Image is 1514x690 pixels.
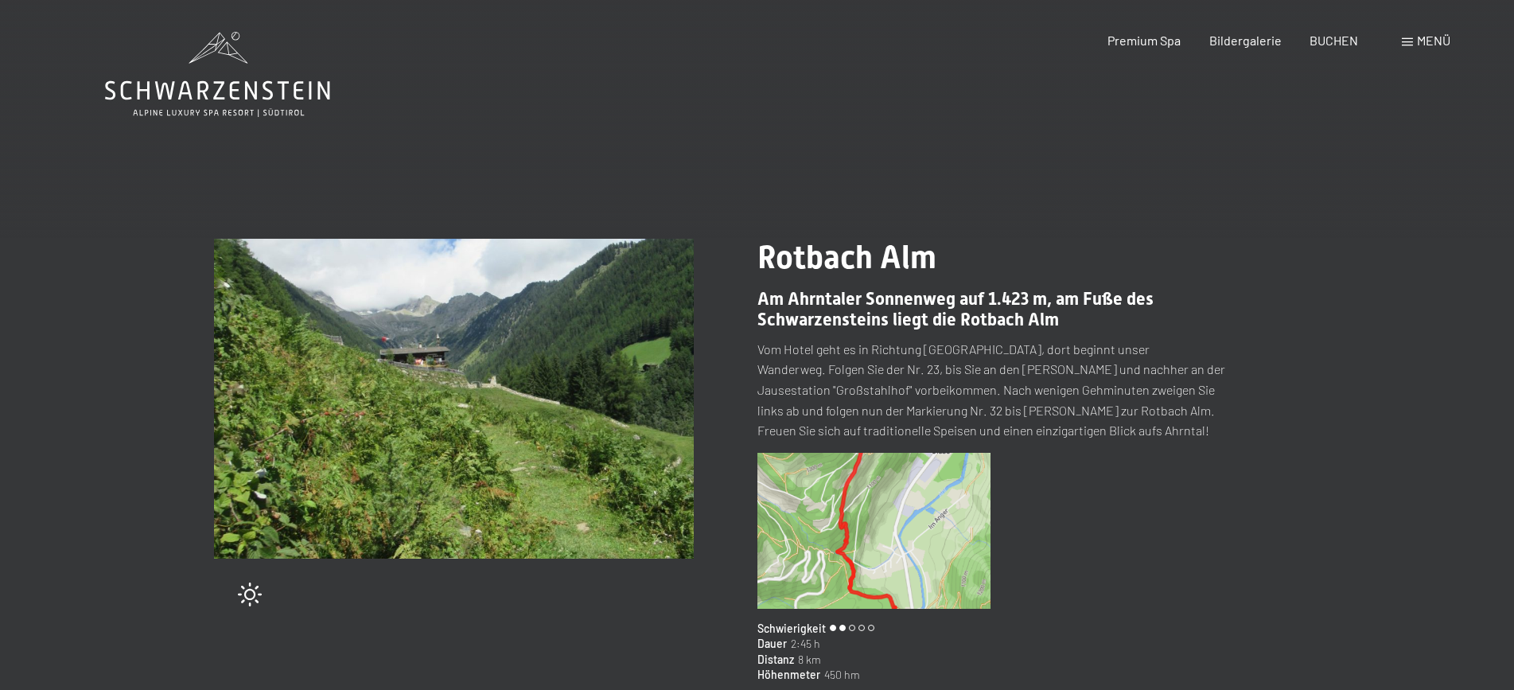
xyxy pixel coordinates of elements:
span: Höhenmeter [757,667,820,683]
span: 450 hm [820,667,860,683]
a: BUCHEN [1310,33,1358,48]
a: Bildergalerie [1209,33,1282,48]
span: Am Ahrntaler Sonnenweg auf 1.423 m, am Fuße des Schwarzensteins liegt die Rotbach Alm [757,289,1154,329]
span: 8 km [794,652,821,668]
span: Rotbach Alm [757,239,936,276]
span: Menü [1417,33,1450,48]
img: Rotbach Alm [757,453,991,609]
a: Premium Spa [1107,33,1181,48]
span: Distanz [757,652,794,668]
p: Vom Hotel geht es in Richtung [GEOGRAPHIC_DATA], dort beginnt unser Wanderweg. Folgen Sie der Nr.... [757,339,1237,441]
img: Rotbach Alm [214,239,694,559]
span: 2:45 h [787,636,820,652]
span: Dauer [757,636,787,652]
span: Schwierigkeit [757,621,826,637]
